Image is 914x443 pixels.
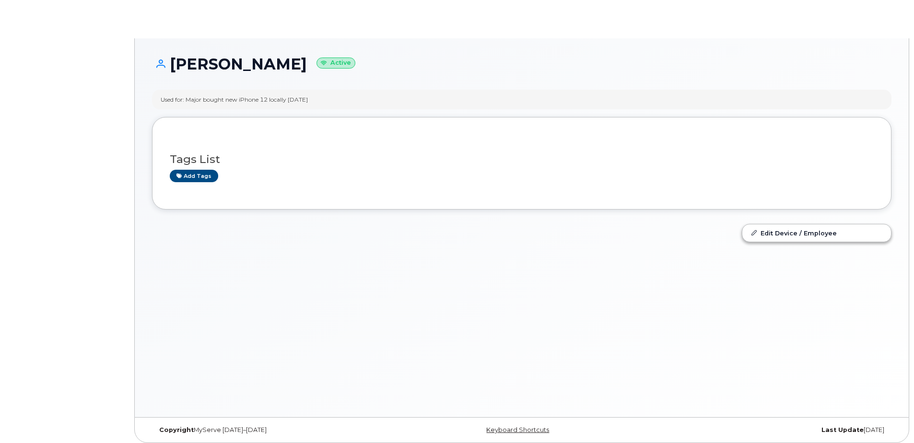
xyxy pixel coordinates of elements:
strong: Copyright [159,426,194,433]
div: MyServe [DATE]–[DATE] [152,426,398,434]
a: Keyboard Shortcuts [486,426,549,433]
a: Add tags [170,170,218,182]
h1: [PERSON_NAME] [152,56,891,72]
div: [DATE] [645,426,891,434]
div: Used for: Major bought new iPhone 12 locally [DATE] [161,95,308,104]
small: Active [316,58,355,69]
strong: Last Update [821,426,864,433]
a: Edit Device / Employee [742,224,891,242]
h3: Tags List [170,153,874,165]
